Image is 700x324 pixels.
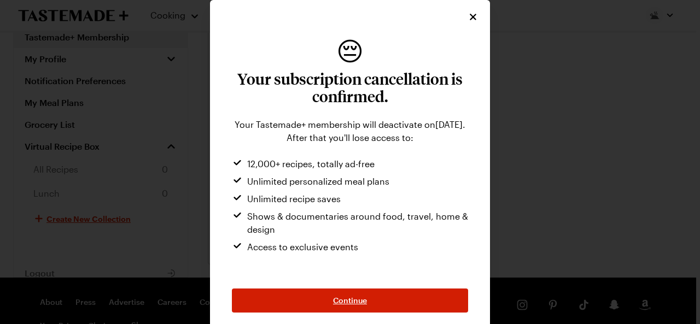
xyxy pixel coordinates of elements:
[467,11,479,23] button: Close
[232,288,468,313] button: Continue
[247,175,389,188] span: Unlimited personalized meal plans
[247,240,358,254] span: Access to exclusive events
[336,37,364,63] span: disappointed face emoji
[247,210,468,236] span: Shows & documentaries around food, travel, home & design
[333,295,367,306] span: Continue
[232,70,468,105] h3: Your subscription cancellation is confirmed.
[232,118,468,144] div: Your Tastemade+ membership will deactivate on [DATE] . After that you'll lose access to:
[247,157,375,170] span: 12,000+ recipes, totally ad-free
[247,192,341,205] span: Unlimited recipe saves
